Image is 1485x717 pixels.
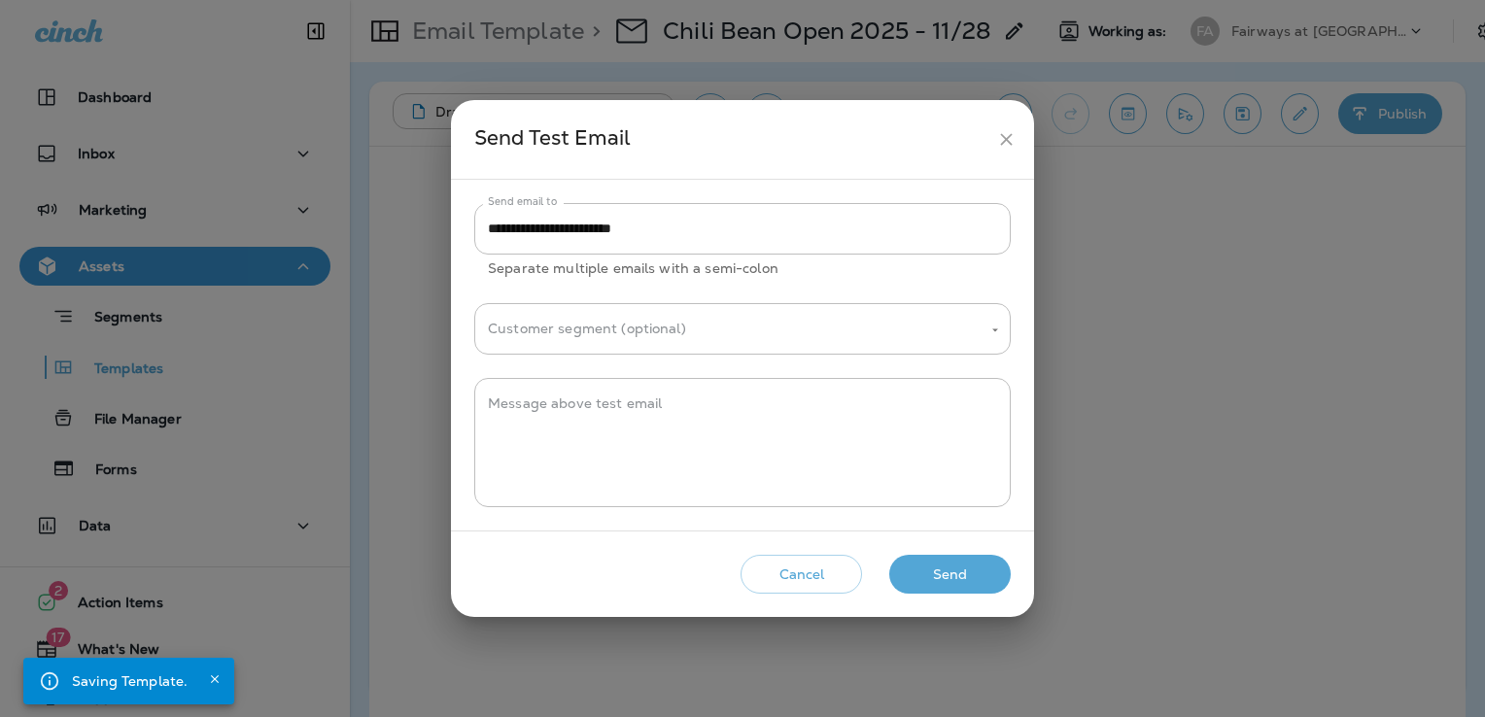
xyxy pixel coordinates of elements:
button: Send [889,555,1011,595]
label: Send email to [488,194,557,209]
p: Separate multiple emails with a semi-colon [488,257,997,280]
div: Saving Template. [72,664,188,699]
button: Open [986,322,1004,339]
button: Cancel [741,555,862,595]
div: Send Test Email [474,121,988,157]
button: close [988,121,1024,157]
button: Close [203,667,226,691]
